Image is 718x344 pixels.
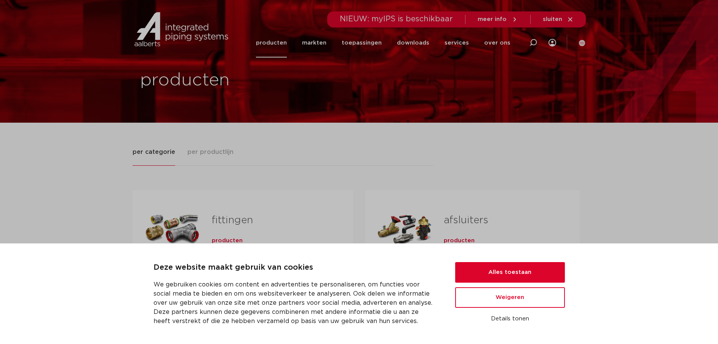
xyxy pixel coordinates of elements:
[455,262,565,283] button: Alles toestaan
[455,312,565,325] button: Details tonen
[484,28,510,58] a: over ons
[154,262,437,274] p: Deze website maakt gebruik van cookies
[397,28,429,58] a: downloads
[154,280,437,326] p: We gebruiken cookies om content en advertenties te personaliseren, om functies voor social media ...
[212,237,243,245] a: producten
[256,28,510,58] nav: Menu
[340,15,453,23] span: NIEUW: myIPS is beschikbaar
[455,287,565,308] button: Weigeren
[187,147,233,157] span: per productlijn
[302,28,326,58] a: markten
[256,28,287,58] a: producten
[543,16,562,22] span: sluiten
[342,28,382,58] a: toepassingen
[212,215,253,225] a: fittingen
[133,147,175,157] span: per categorie
[140,68,355,93] h1: producten
[444,237,475,245] a: producten
[478,16,507,22] span: meer info
[445,28,469,58] a: services
[543,16,574,23] a: sluiten
[478,16,518,23] a: meer info
[444,215,488,225] a: afsluiters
